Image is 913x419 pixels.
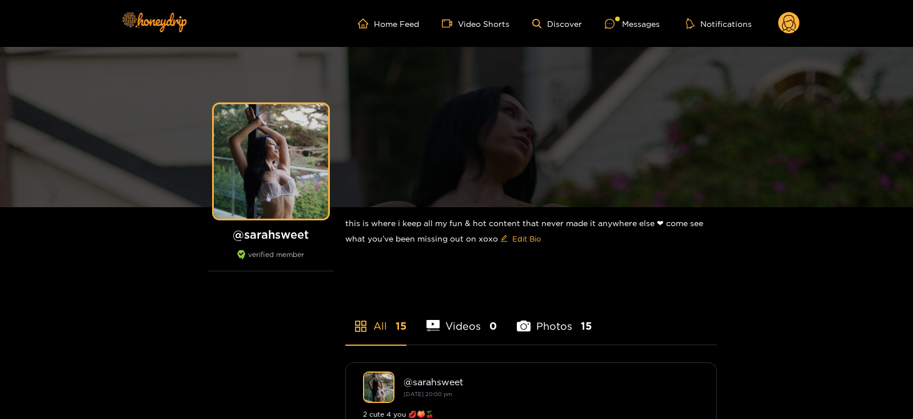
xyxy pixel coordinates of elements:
li: Photos [517,293,592,345]
a: Home Feed [358,18,419,29]
small: [DATE] 20:00 pm [404,391,452,397]
li: All [345,293,406,345]
a: Discover [532,19,582,29]
div: Messages [605,17,660,30]
span: edit [500,235,508,243]
span: video-camera [442,18,458,29]
li: Videos [426,293,497,345]
img: sarahsweet [363,371,394,403]
h1: @ sarahsweet [208,227,334,242]
span: appstore [354,319,368,333]
span: Edit Bio [512,233,541,244]
span: 15 [581,319,592,333]
button: Notifications [683,18,755,29]
div: verified member [208,250,334,271]
span: 0 [489,319,497,333]
div: @ sarahsweet [404,377,699,387]
span: home [358,18,374,29]
a: Video Shorts [442,18,509,29]
div: this is where i keep all my fun & hot content that never made it anywhere else ❤︎︎ come see what ... [345,207,717,257]
button: editEdit Bio [498,230,543,248]
span: 15 [396,319,406,333]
